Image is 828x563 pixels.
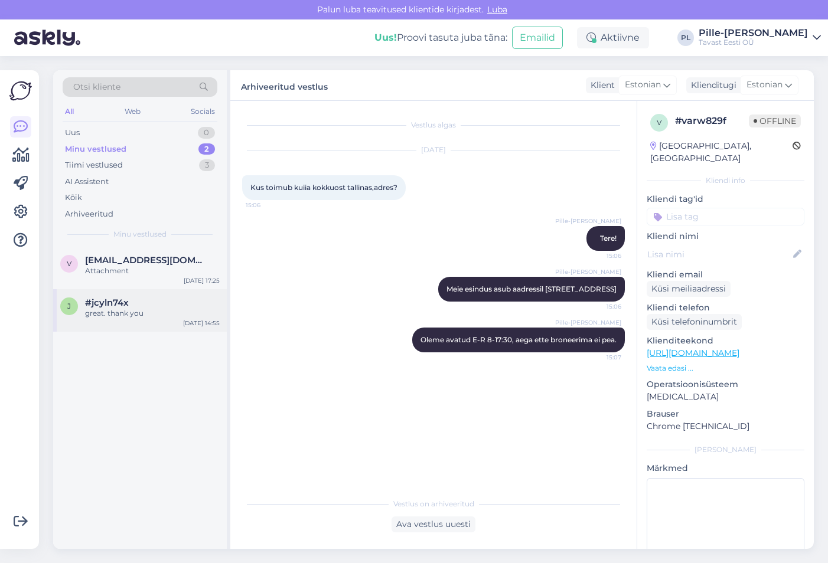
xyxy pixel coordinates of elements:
[555,267,621,276] span: Pille-[PERSON_NAME]
[67,259,71,268] span: v
[746,78,783,91] span: Estonian
[393,499,474,509] span: Vestlus on arhiveeritud
[647,248,791,261] input: Lisa nimi
[250,183,397,192] span: Kus toimub kuiia kokkuost tallinas,adres?
[657,118,661,127] span: v
[650,140,793,165] div: [GEOGRAPHIC_DATA], [GEOGRAPHIC_DATA]
[73,81,120,93] span: Otsi kliente
[625,78,661,91] span: Estonian
[188,104,217,119] div: Socials
[65,159,123,171] div: Tiimi vestlused
[675,114,749,128] div: # varw829f
[647,420,804,433] p: Chrome [TECHNICAL_ID]
[555,217,621,225] span: Pille-[PERSON_NAME]
[392,516,475,532] div: Ava vestlus uuesti
[647,408,804,420] p: Brauser
[65,176,109,188] div: AI Assistent
[184,276,220,285] div: [DATE] 17:25
[374,31,507,45] div: Proovi tasuta juba täna:
[647,444,804,455] div: [PERSON_NAME]
[242,145,625,155] div: [DATE]
[65,208,113,220] div: Arhiveeritud
[647,391,804,403] p: [MEDICAL_DATA]
[198,143,215,155] div: 2
[647,314,742,330] div: Küsi telefoninumbrit
[65,127,80,139] div: Uus
[647,193,804,205] p: Kliendi tag'id
[600,234,617,243] span: Tere!
[113,229,167,240] span: Minu vestlused
[677,30,694,46] div: PL
[420,335,617,344] span: Oleme avatud E-R 8-17:30, aega ette broneerima ei pea.
[647,302,804,314] p: Kliendi telefon
[555,318,621,327] span: Pille-[PERSON_NAME]
[122,104,143,119] div: Web
[198,127,215,139] div: 0
[183,319,220,328] div: [DATE] 14:55
[65,192,82,204] div: Kõik
[647,208,804,225] input: Lisa tag
[647,230,804,243] p: Kliendi nimi
[85,297,129,308] span: #jcyln74x
[647,269,804,281] p: Kliendi email
[699,28,821,47] a: Pille-[PERSON_NAME]Tavast Eesti OÜ
[67,302,71,310] span: j
[484,4,511,15] span: Luba
[374,32,397,43] b: Uus!
[65,143,126,155] div: Minu vestlused
[9,80,32,102] img: Askly Logo
[577,353,621,362] span: 15:07
[647,462,804,474] p: Märkmed
[577,251,621,260] span: 15:06
[586,79,615,91] div: Klient
[85,255,208,266] span: ville.polojarvi@schott.com
[246,201,290,210] span: 15:06
[647,378,804,391] p: Operatsioonisüsteem
[686,79,736,91] div: Klienditugi
[85,266,220,276] div: Attachment
[647,335,804,347] p: Klienditeekond
[512,27,563,49] button: Emailid
[647,348,739,358] a: [URL][DOMAIN_NAME]
[577,27,649,48] div: Aktiivne
[85,308,220,319] div: great. thank you
[242,120,625,130] div: Vestlus algas
[63,104,76,119] div: All
[647,281,731,297] div: Küsi meiliaadressi
[647,175,804,186] div: Kliendi info
[749,114,801,127] span: Offline
[446,284,617,293] span: Meie esindus asub aadressil [STREET_ADDRESS]
[199,159,215,171] div: 3
[241,77,328,93] label: Arhiveeritud vestlus
[699,28,808,38] div: Pille-[PERSON_NAME]
[647,363,804,374] p: Vaata edasi ...
[699,38,808,47] div: Tavast Eesti OÜ
[577,302,621,311] span: 15:06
